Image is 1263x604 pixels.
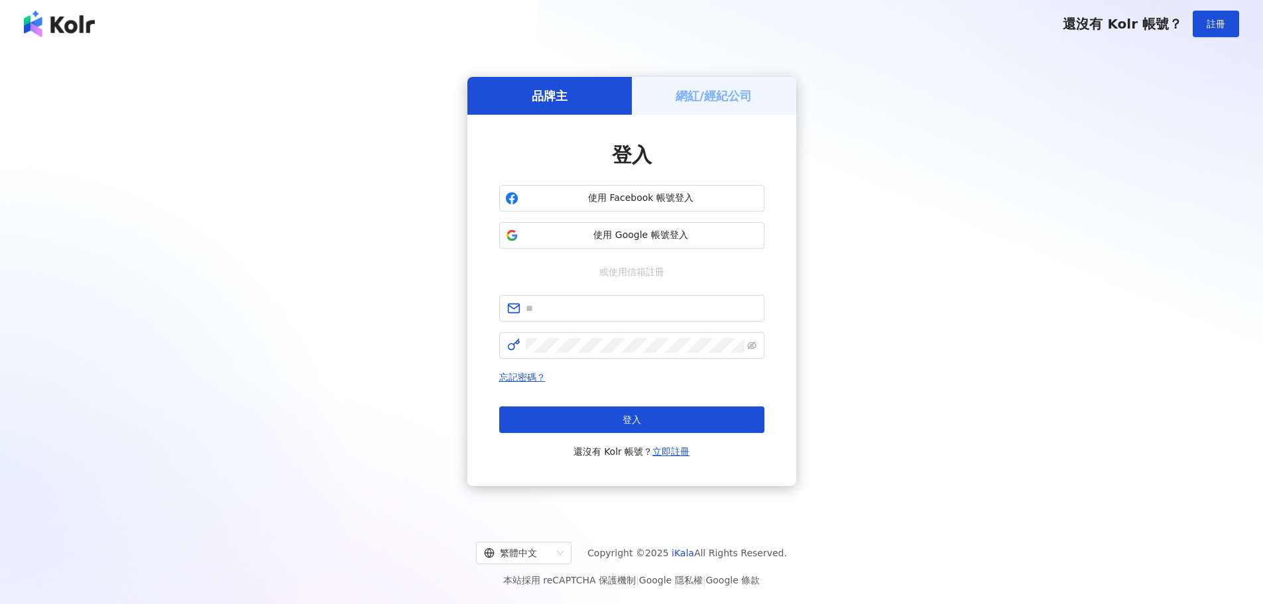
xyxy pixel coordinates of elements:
[652,446,690,457] a: 立即註冊
[499,406,764,433] button: 登入
[705,575,760,585] a: Google 條款
[24,11,95,37] img: logo
[499,185,764,211] button: 使用 Facebook 帳號登入
[524,229,758,242] span: 使用 Google 帳號登入
[623,414,641,425] span: 登入
[676,88,752,104] h5: 網紅/經紀公司
[1207,19,1225,29] span: 註冊
[636,575,639,585] span: |
[590,265,674,279] span: 或使用信箱註冊
[573,444,690,459] span: 還沒有 Kolr 帳號？
[503,572,760,588] span: 本站採用 reCAPTCHA 保護機制
[747,341,756,350] span: eye-invisible
[639,575,703,585] a: Google 隱私權
[532,88,568,104] h5: 品牌主
[672,548,694,558] a: iKala
[524,192,758,205] span: 使用 Facebook 帳號登入
[1193,11,1239,37] button: 註冊
[587,545,787,561] span: Copyright © 2025 All Rights Reserved.
[703,575,706,585] span: |
[1063,16,1182,32] span: 還沒有 Kolr 帳號？
[499,222,764,249] button: 使用 Google 帳號登入
[484,542,552,564] div: 繁體中文
[612,143,652,166] span: 登入
[499,372,546,383] a: 忘記密碼？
